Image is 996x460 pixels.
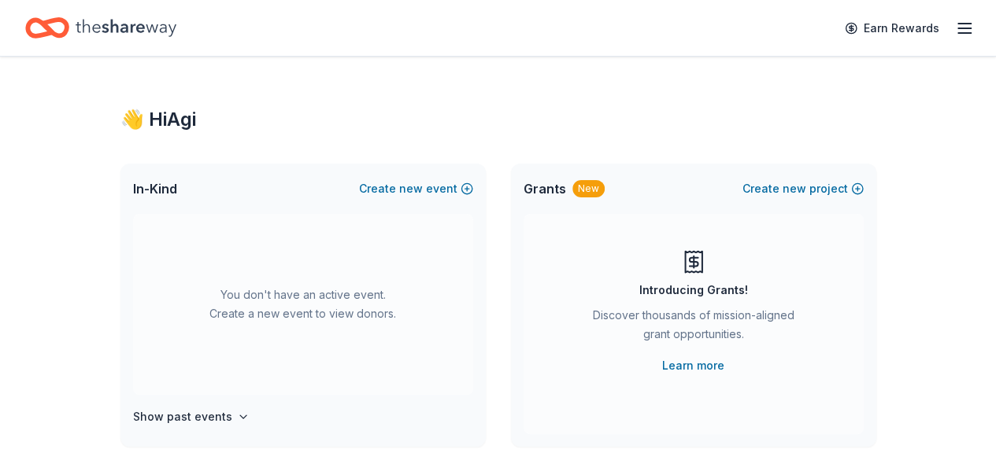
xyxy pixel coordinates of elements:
div: Introducing Grants! [639,281,748,300]
button: Show past events [133,407,250,426]
div: New [572,180,605,197]
div: Discover thousands of mission-aligned grant opportunities. [587,306,801,350]
a: Earn Rewards [835,14,949,42]
div: 👋 Hi Agi [120,107,876,132]
button: Createnewproject [742,179,864,198]
span: new [783,179,806,198]
span: In-Kind [133,179,177,198]
button: Createnewevent [359,179,473,198]
h4: Show past events [133,407,232,426]
span: Grants [524,179,566,198]
a: Learn more [662,356,724,375]
div: You don't have an active event. Create a new event to view donors. [133,214,473,395]
span: new [399,179,423,198]
a: Home [25,9,176,46]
